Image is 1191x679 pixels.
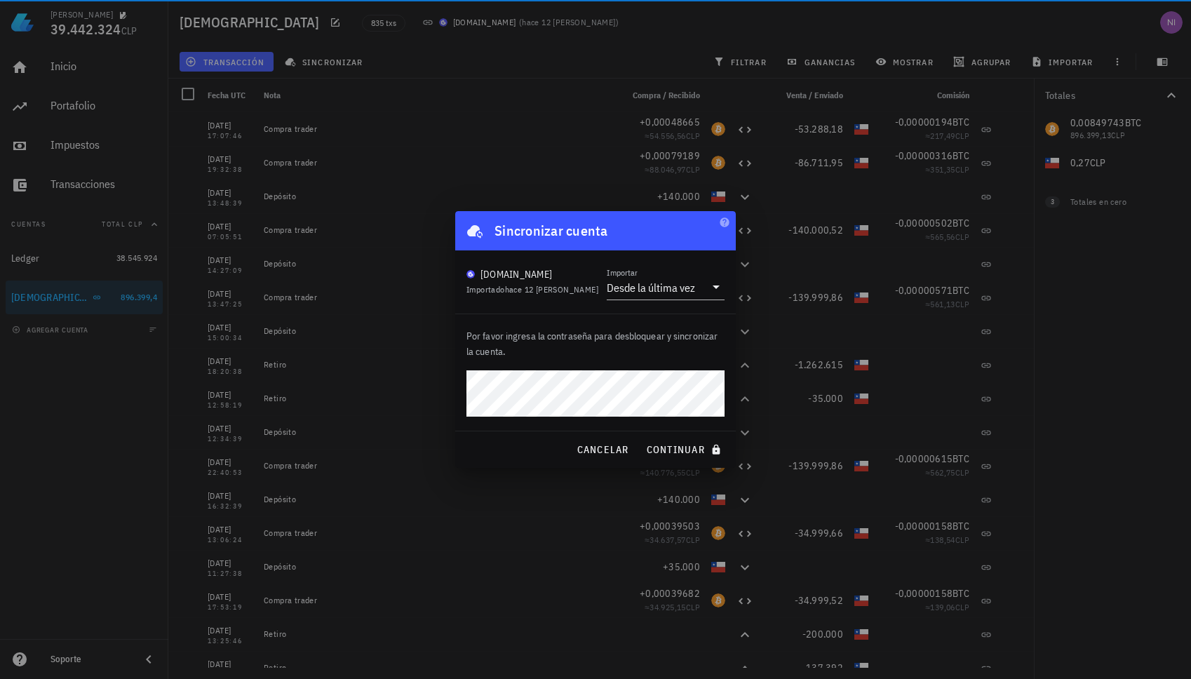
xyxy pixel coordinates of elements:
[646,443,725,456] span: continuar
[505,284,598,295] span: hace 12 [PERSON_NAME]
[607,276,725,300] div: ImportarDesde la última vez
[607,281,695,295] div: Desde la última vez
[466,270,475,278] img: BudaPuntoCom
[570,437,634,462] button: cancelar
[494,220,608,242] div: Sincronizar cuenta
[466,284,598,295] span: Importado
[466,328,725,359] p: Por favor ingresa la contraseña para desbloquear y sincronizar la cuenta.
[480,267,552,281] div: [DOMAIN_NAME]
[640,437,730,462] button: continuar
[576,443,628,456] span: cancelar
[607,267,638,278] label: Importar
